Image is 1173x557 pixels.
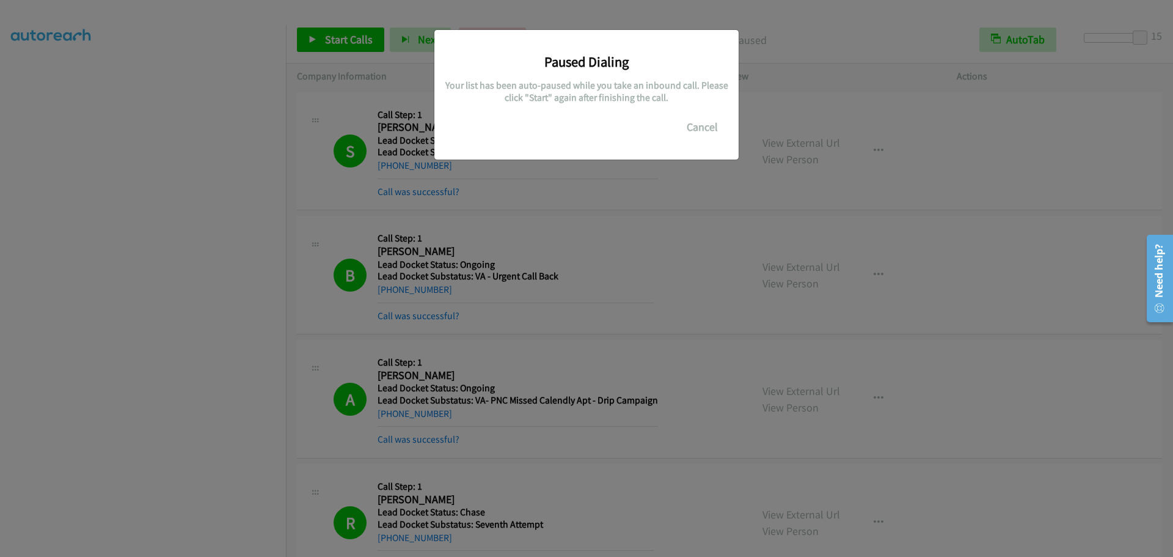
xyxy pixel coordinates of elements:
[675,115,729,139] button: Cancel
[444,79,729,103] h5: Your list has been auto-paused while you take an inbound call. Please click "Start" again after f...
[444,53,729,70] h3: Paused Dialing
[1138,230,1173,327] iframe: Resource Center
